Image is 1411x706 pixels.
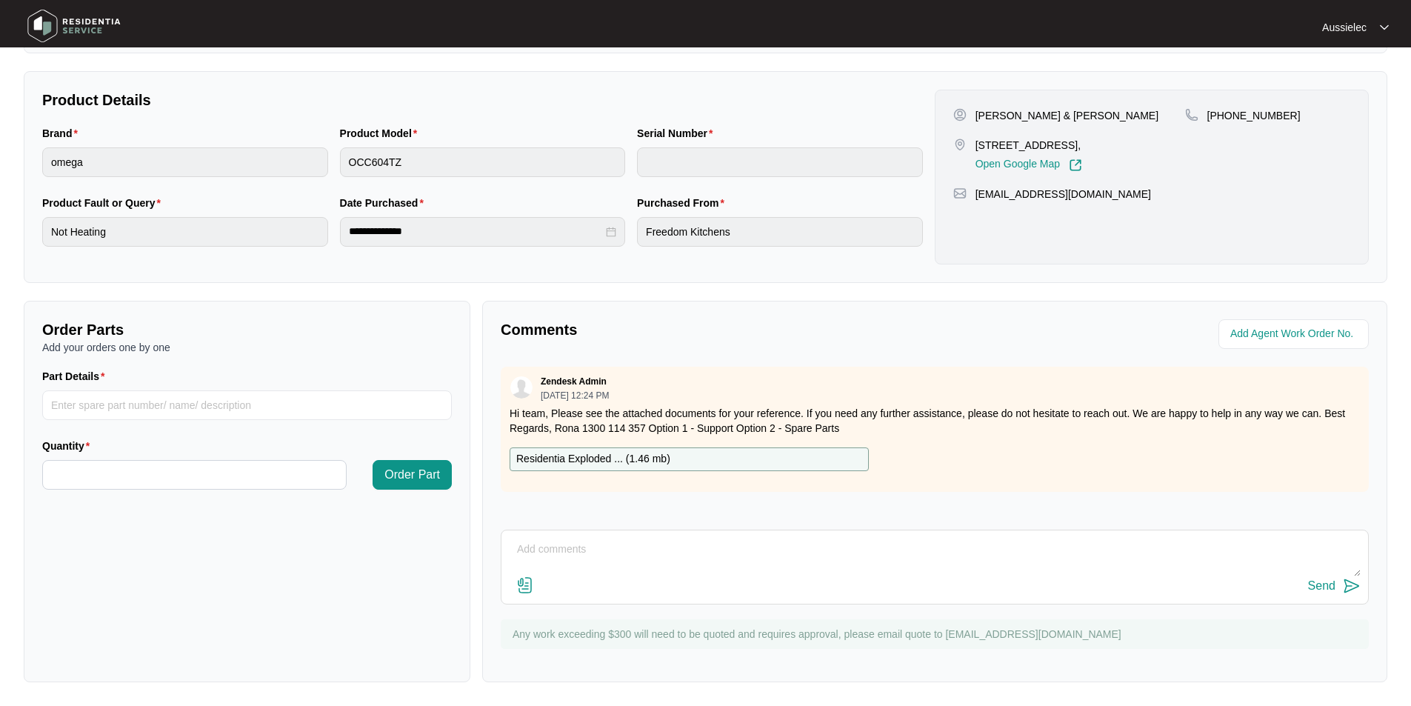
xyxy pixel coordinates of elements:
img: map-pin [1185,108,1198,121]
p: Order Parts [42,319,452,340]
label: Purchased From [637,196,730,210]
label: Quantity [42,439,96,453]
label: Part Details [42,369,111,384]
button: Order Part [373,460,452,490]
input: Serial Number [637,147,923,177]
p: Any work exceeding $300 will need to be quoted and requires approval, please email quote to [EMAI... [513,627,1361,642]
img: Link-External [1069,159,1082,172]
img: user-pin [953,108,967,121]
input: Brand [42,147,328,177]
label: Product Fault or Query [42,196,167,210]
p: Product Details [42,90,923,110]
p: [DATE] 12:24 PM [541,391,609,400]
img: send-icon.svg [1343,577,1361,595]
img: residentia service logo [22,4,126,48]
input: Quantity [43,461,346,489]
p: [PHONE_NUMBER] [1207,108,1301,123]
img: map-pin [953,187,967,200]
label: Serial Number [637,126,718,141]
span: Order Part [384,466,440,484]
a: Open Google Map [975,159,1082,172]
p: Add your orders one by one [42,340,452,355]
label: Product Model [340,126,424,141]
input: Part Details [42,390,452,420]
img: map-pin [953,138,967,151]
label: Brand [42,126,84,141]
input: Product Fault or Query [42,217,328,247]
p: Residentia Exploded ... ( 1.46 mb ) [516,451,670,467]
p: Zendesk Admin [541,376,607,387]
p: Hi team, Please see the attached documents for your reference. If you need any further assistance... [510,406,1360,436]
input: Add Agent Work Order No. [1230,325,1360,343]
input: Date Purchased [349,224,604,239]
p: Aussielec [1322,20,1367,35]
img: file-attachment-doc.svg [516,576,534,594]
p: Comments [501,319,924,340]
p: [PERSON_NAME] & [PERSON_NAME] [975,108,1158,123]
label: Date Purchased [340,196,430,210]
button: Send [1308,576,1361,596]
p: [EMAIL_ADDRESS][DOMAIN_NAME] [975,187,1151,202]
div: Send [1308,579,1335,593]
p: [STREET_ADDRESS], [975,138,1082,153]
img: dropdown arrow [1380,24,1389,31]
input: Purchased From [637,217,923,247]
input: Product Model [340,147,626,177]
img: user.svg [510,376,533,399]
